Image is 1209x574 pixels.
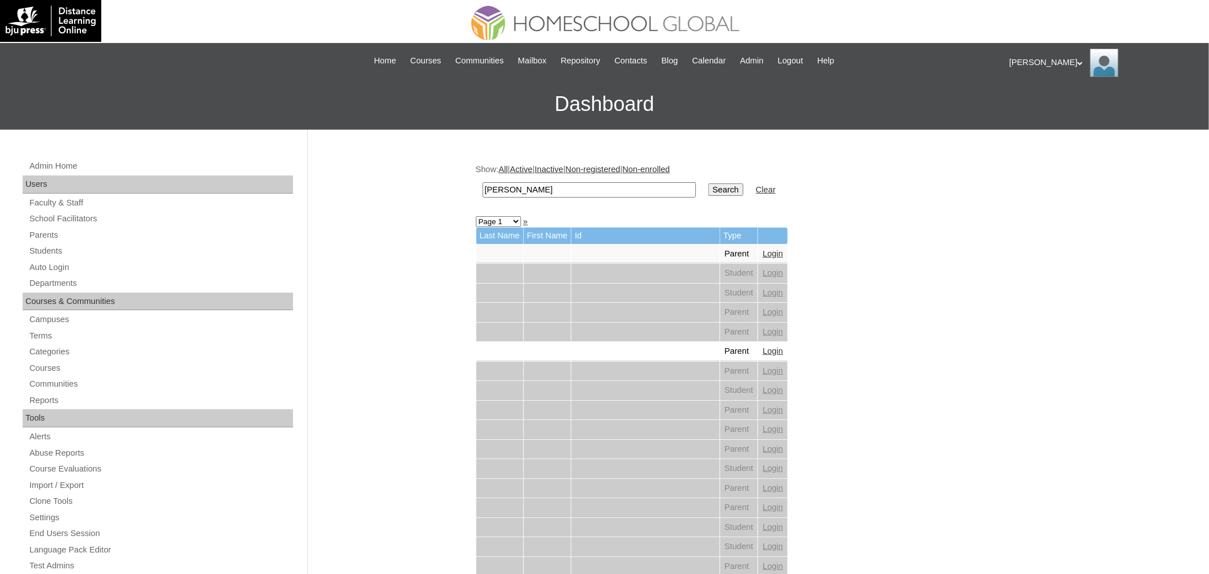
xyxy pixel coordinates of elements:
[622,165,670,174] a: Non-enrolled
[708,183,743,196] input: Search
[571,228,720,244] td: Id
[28,511,293,525] a: Settings
[720,459,758,478] td: Student
[28,462,293,476] a: Course Evaluations
[28,345,293,359] a: Categories
[756,185,776,194] a: Clear
[763,444,783,453] a: Login
[763,307,783,316] a: Login
[720,323,758,342] td: Parent
[763,503,783,512] a: Login
[28,494,293,508] a: Clone Tools
[720,228,758,244] td: Type
[661,54,678,67] span: Blog
[28,260,293,275] a: Auto Login
[6,79,1203,130] h3: Dashboard
[1009,49,1198,77] div: [PERSON_NAME]
[28,446,293,460] a: Abuse Reports
[720,537,758,556] td: Student
[720,342,758,361] td: Parent
[28,543,293,557] a: Language Pack Editor
[763,542,783,551] a: Login
[1090,49,1118,77] img: Ariane Ebuen
[28,212,293,226] a: School Facilitators
[763,366,783,375] a: Login
[23,293,293,311] div: Courses & Communities
[763,562,783,571] a: Login
[513,54,553,67] a: Mailbox
[23,175,293,194] div: Users
[720,401,758,420] td: Parent
[763,425,783,434] a: Login
[763,288,783,297] a: Login
[778,54,803,67] span: Logout
[28,244,293,258] a: Students
[720,498,758,517] td: Parent
[450,54,510,67] a: Communities
[734,54,769,67] a: Admin
[763,405,783,414] a: Login
[561,54,600,67] span: Repository
[763,385,783,395] a: Login
[763,327,783,336] a: Login
[656,54,683,67] a: Blog
[6,6,96,36] img: logo-white.png
[812,54,840,67] a: Help
[772,54,809,67] a: Logout
[720,284,758,303] td: Student
[818,54,834,67] span: Help
[28,361,293,375] a: Courses
[720,420,758,439] td: Parent
[498,165,507,174] a: All
[763,268,783,277] a: Login
[720,264,758,283] td: Student
[28,559,293,573] a: Test Admins
[510,165,532,174] a: Active
[763,464,783,473] a: Login
[368,54,402,67] a: Home
[609,54,653,67] a: Contacts
[476,164,1036,204] div: Show: | | | |
[740,54,764,67] span: Admin
[763,249,783,258] a: Login
[763,483,783,492] a: Login
[455,54,504,67] span: Communities
[28,228,293,242] a: Parents
[535,165,563,174] a: Inactive
[720,518,758,537] td: Student
[692,54,726,67] span: Calendar
[720,245,758,264] td: Parent
[374,54,396,67] span: Home
[524,228,571,244] td: First Name
[518,54,547,67] span: Mailbox
[28,276,293,290] a: Departments
[28,312,293,327] a: Campuses
[28,329,293,343] a: Terms
[28,196,293,210] a: Faculty & Staff
[28,393,293,408] a: Reports
[483,182,696,198] input: Search
[28,430,293,444] a: Alerts
[28,159,293,173] a: Admin Home
[614,54,647,67] span: Contacts
[410,54,441,67] span: Courses
[555,54,606,67] a: Repository
[23,409,293,427] div: Tools
[687,54,732,67] a: Calendar
[28,478,293,492] a: Import / Export
[720,381,758,400] td: Student
[763,522,783,532] a: Login
[720,303,758,322] td: Parent
[566,165,621,174] a: Non-registered
[720,362,758,381] td: Parent
[476,228,523,244] td: Last Name
[28,526,293,541] a: End Users Session
[28,377,293,391] a: Communities
[523,217,528,226] a: »
[720,440,758,459] td: Parent
[720,479,758,498] td: Parent
[405,54,447,67] a: Courses
[763,346,783,355] a: Login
